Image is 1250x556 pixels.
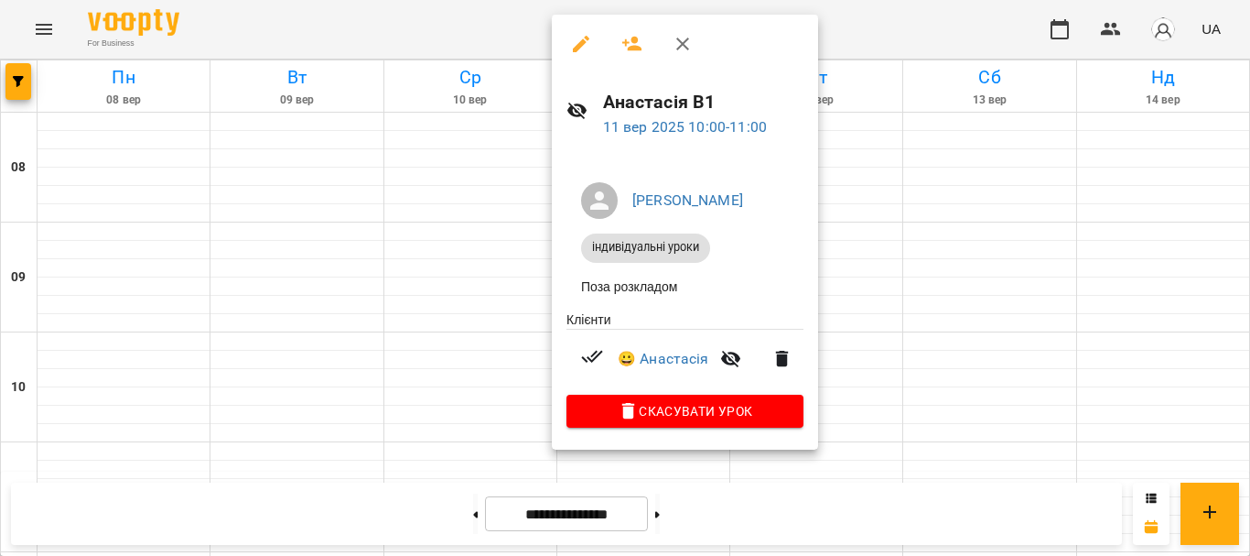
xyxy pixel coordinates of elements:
a: [PERSON_NAME] [632,191,743,209]
svg: Візит сплачено [581,345,603,367]
span: Скасувати Урок [581,400,789,422]
li: Поза розкладом [566,270,803,303]
ul: Клієнти [566,311,803,396]
h6: Анастасія В1 [603,88,804,116]
span: індивідуальні уроки [581,239,710,256]
a: 😀 Анастасія [618,348,709,370]
a: 11 вер 2025 10:00-11:00 [603,118,767,136]
button: Скасувати Урок [566,395,803,428]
